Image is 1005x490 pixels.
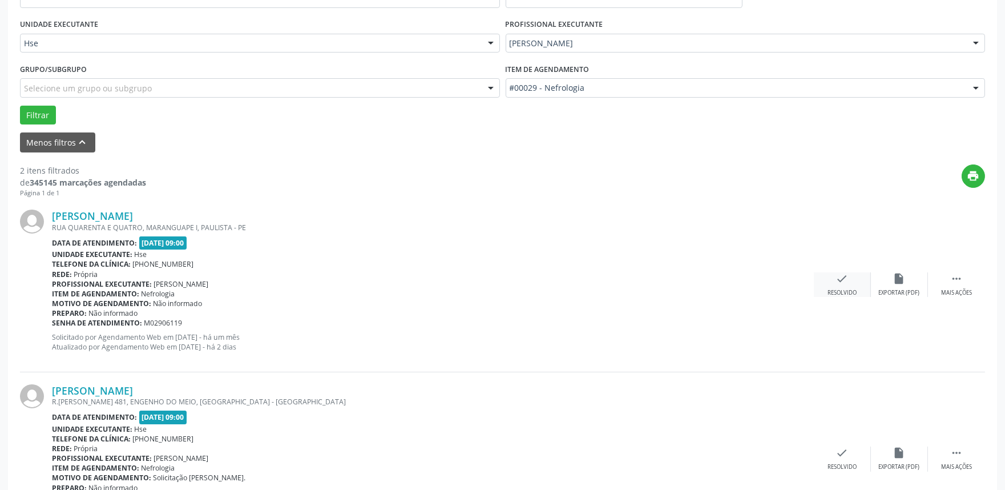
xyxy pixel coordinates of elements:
span: Própria [74,444,98,453]
i: insert_drive_file [893,272,906,285]
b: Profissional executante: [52,453,152,463]
b: Senha de atendimento: [52,318,142,328]
button: print [962,164,985,188]
button: Menos filtroskeyboard_arrow_up [20,132,95,152]
a: [PERSON_NAME] [52,210,133,222]
div: R.[PERSON_NAME] 481, ENGENHO DO MEIO, [GEOGRAPHIC_DATA] - [GEOGRAPHIC_DATA] [52,397,814,407]
span: Não informado [154,299,203,308]
span: Própria [74,270,98,279]
span: Hse [24,38,477,49]
label: Grupo/Subgrupo [20,61,87,78]
b: Preparo: [52,308,87,318]
b: Profissional executante: [52,279,152,289]
span: Solicitação [PERSON_NAME]. [154,473,246,483]
div: Página 1 de 1 [20,188,146,198]
span: [PERSON_NAME] [154,279,209,289]
div: Mais ações [941,463,972,471]
span: [DATE] 09:00 [139,236,187,250]
span: M02906119 [144,318,183,328]
label: UNIDADE EXECUTANTE [20,16,98,34]
span: [PHONE_NUMBER] [133,259,194,269]
b: Motivo de agendamento: [52,299,151,308]
i:  [950,272,963,285]
img: img [20,384,44,408]
i: insert_drive_file [893,447,906,459]
span: Hse [135,424,147,434]
button: Filtrar [20,106,56,125]
b: Telefone da clínica: [52,434,131,444]
p: Solicitado por Agendamento Web em [DATE] - há um mês Atualizado por Agendamento Web em [DATE] - h... [52,332,814,352]
i: print [967,170,980,182]
span: Não informado [89,308,138,318]
div: Exportar (PDF) [879,463,920,471]
span: Nefrologia [142,289,175,299]
i:  [950,447,963,459]
b: Telefone da clínica: [52,259,131,269]
div: Exportar (PDF) [879,289,920,297]
b: Motivo de agendamento: [52,473,151,483]
span: [PERSON_NAME] [154,453,209,463]
div: Resolvido [828,289,857,297]
b: Item de agendamento: [52,463,139,473]
span: Nefrologia [142,463,175,473]
label: PROFISSIONAL EXECUTANTE [506,16,603,34]
b: Item de agendamento: [52,289,139,299]
div: de [20,176,146,188]
i: check [836,447,849,459]
strong: 345145 marcações agendadas [30,177,146,188]
b: Unidade executante: [52,250,132,259]
div: 2 itens filtrados [20,164,146,176]
b: Data de atendimento: [52,238,137,248]
span: #00029 - Nefrologia [510,82,962,94]
span: [PHONE_NUMBER] [133,434,194,444]
div: Resolvido [828,463,857,471]
i: check [836,272,849,285]
div: Mais ações [941,289,972,297]
i: keyboard_arrow_up [76,136,89,148]
b: Unidade executante: [52,424,132,434]
label: Item de agendamento [506,61,590,78]
span: Hse [135,250,147,259]
b: Data de atendimento: [52,412,137,422]
b: Rede: [52,444,72,453]
img: img [20,210,44,234]
span: [DATE] 09:00 [139,411,187,424]
div: RUA QUARENTA E QUATRO, MARANGUAPE I, PAULISTA - PE [52,223,814,232]
a: [PERSON_NAME] [52,384,133,397]
b: Rede: [52,270,72,279]
span: [PERSON_NAME] [510,38,962,49]
span: Selecione um grupo ou subgrupo [24,82,152,94]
